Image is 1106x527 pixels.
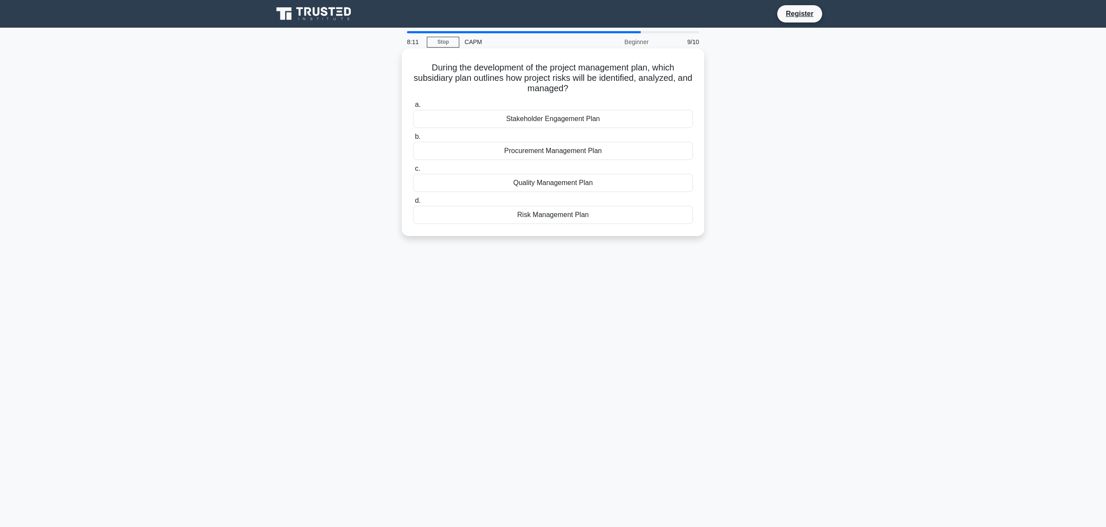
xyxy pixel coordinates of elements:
[413,206,693,224] div: Risk Management Plan
[402,33,427,51] div: 8:11
[413,110,693,128] div: Stakeholder Engagement Plan
[413,174,693,192] div: Quality Management Plan
[415,165,420,172] span: c.
[654,33,704,51] div: 9/10
[415,197,420,204] span: d.
[412,62,694,94] h5: During the development of the project management plan, which subsidiary plan outlines how project...
[459,33,578,51] div: CAPM
[415,101,420,108] span: a.
[413,142,693,160] div: Procurement Management Plan
[415,133,420,140] span: b.
[427,37,459,48] a: Stop
[781,8,819,19] a: Register
[578,33,654,51] div: Beginner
